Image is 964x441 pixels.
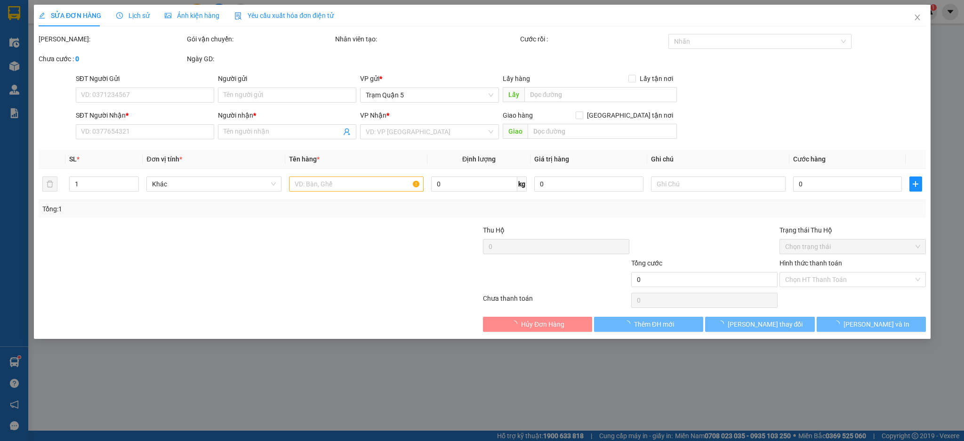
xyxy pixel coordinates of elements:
[289,176,423,192] input: VD: Bàn, Ghế
[502,75,530,82] span: Lấy hàng
[502,112,532,119] span: Giao hàng
[69,155,76,163] span: SL
[146,155,182,163] span: Đơn vị tính
[717,321,727,327] span: loading
[360,73,498,84] div: VP gửi
[647,150,789,168] th: Ghi chú
[462,155,496,163] span: Định lượng
[218,73,356,84] div: Người gửi
[42,204,372,214] div: Tổng: 1
[624,321,634,327] span: loading
[218,110,356,120] div: Người nhận
[843,319,909,329] span: [PERSON_NAME] và In
[521,319,564,329] span: Hủy Đơn Hàng
[527,124,676,139] input: Dọc đường
[152,177,275,191] span: Khác
[909,176,922,192] button: plus
[502,87,524,102] span: Lấy
[904,5,930,31] button: Close
[289,155,319,163] span: Tên hàng
[39,34,185,44] div: [PERSON_NAME]:
[234,12,334,19] span: Yêu cầu xuất hóa đơn điện tử
[785,240,920,254] span: Chọn trạng thái
[186,54,333,64] div: Ngày GD:
[705,317,814,332] button: [PERSON_NAME] thay đổi
[42,176,57,192] button: delete
[583,110,676,120] span: [GEOGRAPHIC_DATA] tận nơi
[913,14,921,21] span: close
[594,317,703,332] button: Thêm ĐH mới
[39,12,45,19] span: edit
[234,12,242,20] img: icon
[75,110,214,120] div: SĐT Người Nhận
[39,54,185,64] div: Chưa cước :
[524,87,676,102] input: Dọc đường
[534,155,569,163] span: Giá trị hàng
[116,12,150,19] span: Lịch sử
[116,12,123,19] span: clock-circle
[186,34,333,44] div: Gói vận chuyển:
[779,225,926,235] div: Trạng thái Thu Hộ
[502,124,527,139] span: Giao
[651,176,785,192] input: Ghi Chú
[165,12,171,19] span: picture
[483,317,592,332] button: Hủy Đơn Hàng
[165,12,219,19] span: Ảnh kiện hàng
[360,112,386,119] span: VP Nhận
[793,155,825,163] span: Cước hàng
[631,259,662,267] span: Tổng cước
[520,34,667,44] div: Cước rồi :
[39,12,101,19] span: SỬA ĐƠN HÀNG
[75,73,214,84] div: SĐT Người Gửi
[635,73,676,84] span: Lấy tận nơi
[366,88,493,102] span: Trạm Quận 5
[833,321,843,327] span: loading
[634,319,674,329] span: Thêm ĐH mới
[910,180,922,188] span: plus
[482,293,630,310] div: Chưa thanh toán
[335,34,518,44] div: Nhân viên tạo:
[75,55,79,63] b: 0
[727,319,803,329] span: [PERSON_NAME] thay đổi
[511,321,521,327] span: loading
[779,259,842,267] label: Hình thức thanh toán
[517,176,527,192] span: kg
[816,317,925,332] button: [PERSON_NAME] và In
[343,128,351,136] span: user-add
[483,226,505,234] span: Thu Hộ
